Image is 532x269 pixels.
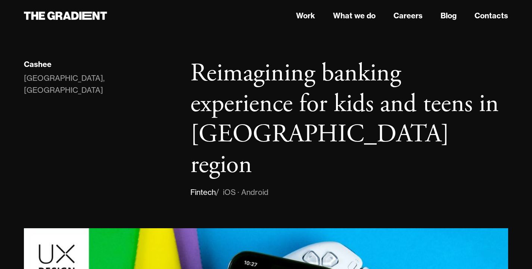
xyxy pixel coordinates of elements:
[190,58,508,180] h1: Reimagining banking experience for kids and teens in [GEOGRAPHIC_DATA] region
[475,10,508,21] a: Contacts
[216,186,268,198] div: / iOS · Android
[441,10,457,21] a: Blog
[393,10,423,21] a: Careers
[190,186,216,198] div: Fintech
[333,10,376,21] a: What we do
[24,59,52,69] div: Cashee
[24,72,175,96] div: [GEOGRAPHIC_DATA], [GEOGRAPHIC_DATA]
[296,10,315,21] a: Work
